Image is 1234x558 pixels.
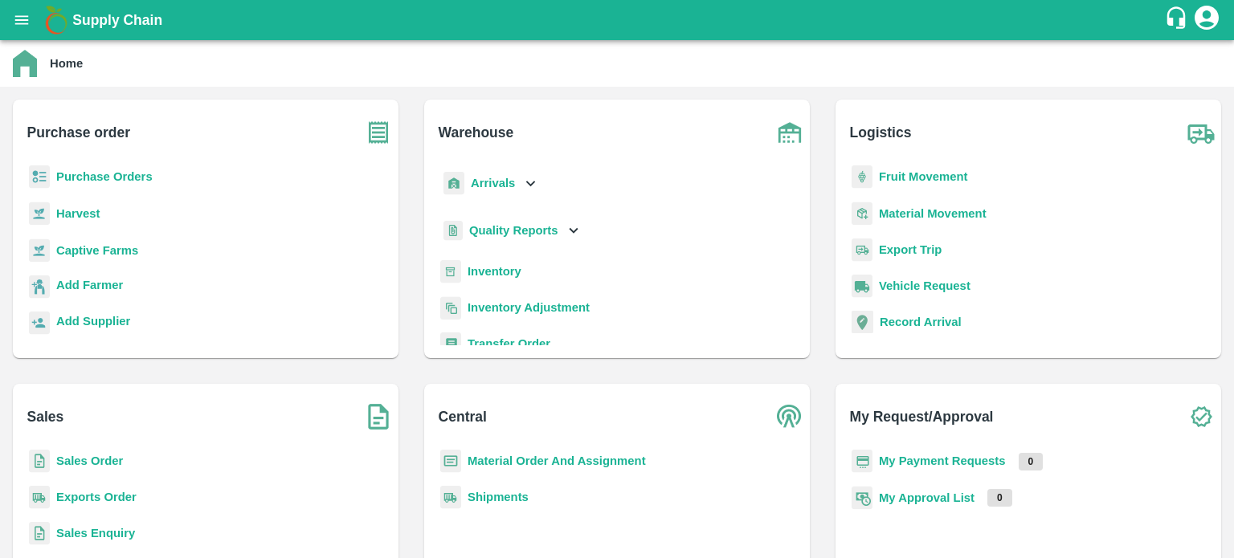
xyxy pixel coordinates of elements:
[27,405,64,428] b: Sales
[56,491,137,503] a: Exports Order
[987,489,1012,507] p: 0
[1181,112,1221,153] img: truck
[468,301,590,314] a: Inventory Adjustment
[880,316,962,328] a: Record Arrival
[56,276,123,298] a: Add Farmer
[1192,3,1221,37] div: account of current user
[852,238,872,262] img: delivery
[468,337,550,350] a: Transfer Order
[50,57,83,70] b: Home
[29,238,50,263] img: harvest
[13,50,37,77] img: home
[1181,397,1221,437] img: check
[440,214,582,247] div: Quality Reports
[56,315,130,328] b: Add Supplier
[770,112,810,153] img: warehouse
[29,275,50,299] img: farmer
[29,450,50,473] img: sales
[879,170,968,183] a: Fruit Movement
[440,332,461,356] img: whTransfer
[879,207,987,220] a: Material Movement
[440,260,461,283] img: whInventory
[40,4,72,36] img: logo
[770,397,810,437] img: central
[56,207,100,220] a: Harvest
[3,2,40,39] button: open drawer
[72,12,162,28] b: Supply Chain
[852,165,872,189] img: fruit
[29,486,50,509] img: shipments
[29,522,50,545] img: sales
[471,177,515,189] b: Arrivals
[440,486,461,509] img: shipments
[56,170,153,183] a: Purchase Orders
[29,312,50,335] img: supplier
[439,121,514,144] b: Warehouse
[1019,453,1044,470] p: 0
[879,491,975,504] a: My Approval List
[879,454,1006,467] a: My Payment Requests
[852,202,872,226] img: material
[56,312,130,334] a: Add Supplier
[29,165,50,189] img: reciept
[468,491,529,503] a: Shipments
[879,279,970,292] a: Vehicle Request
[852,275,872,298] img: vehicle
[72,9,1164,31] a: Supply Chain
[29,202,50,226] img: harvest
[850,405,994,428] b: My Request/Approval
[850,121,912,144] b: Logistics
[56,279,123,291] b: Add Farmer
[852,311,873,333] img: recordArrival
[56,244,138,257] a: Captive Farms
[468,454,646,467] a: Material Order And Assignment
[440,296,461,320] img: inventory
[358,112,398,153] img: purchase
[852,486,872,510] img: approval
[56,454,123,467] a: Sales Order
[56,527,135,540] a: Sales Enquiry
[468,265,521,278] a: Inventory
[443,172,464,195] img: whArrival
[440,165,540,202] div: Arrivals
[852,450,872,473] img: payment
[879,243,942,256] a: Export Trip
[469,224,558,237] b: Quality Reports
[439,405,487,428] b: Central
[1164,6,1192,35] div: customer-support
[443,221,463,241] img: qualityReport
[358,397,398,437] img: soSales
[440,450,461,473] img: centralMaterial
[27,121,130,144] b: Purchase order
